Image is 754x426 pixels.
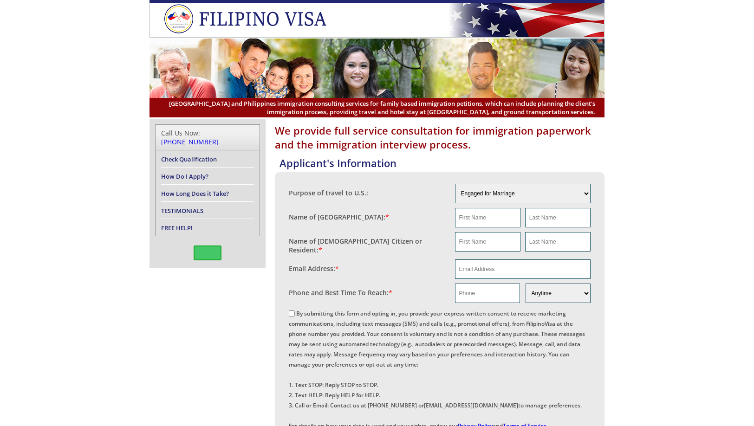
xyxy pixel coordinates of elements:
[161,129,254,146] div: Call Us Now:
[161,224,193,232] a: FREE HELP!
[161,137,219,146] a: [PHONE_NUMBER]
[279,156,604,170] h4: Applicant's Information
[526,284,591,303] select: Phone and Best Reach Time are required.
[525,208,591,227] input: Last Name
[455,232,520,252] input: First Name
[525,232,591,252] input: Last Name
[455,284,520,303] input: Phone
[275,123,604,151] h1: We provide full service consultation for immigration paperwork and the immigration interview proc...
[455,208,520,227] input: First Name
[161,189,229,198] a: How Long Does it Take?
[161,172,208,181] a: How Do I Apply?
[289,310,295,316] input: By submitting this form and opting in, you provide your express written consent to receive market...
[289,264,339,273] label: Email Address:
[159,99,595,116] span: [GEOGRAPHIC_DATA] and Philippines immigration consulting services for family based immigration pe...
[289,188,368,197] label: Purpose of travel to U.S.:
[455,259,591,279] input: Email Address
[289,288,392,297] label: Phone and Best Time To Reach:
[161,207,203,215] a: TESTIMONIALS
[289,237,446,254] label: Name of [DEMOGRAPHIC_DATA] Citizen or Resident:
[161,155,217,163] a: Check Qualification
[289,213,389,221] label: Name of [GEOGRAPHIC_DATA]:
